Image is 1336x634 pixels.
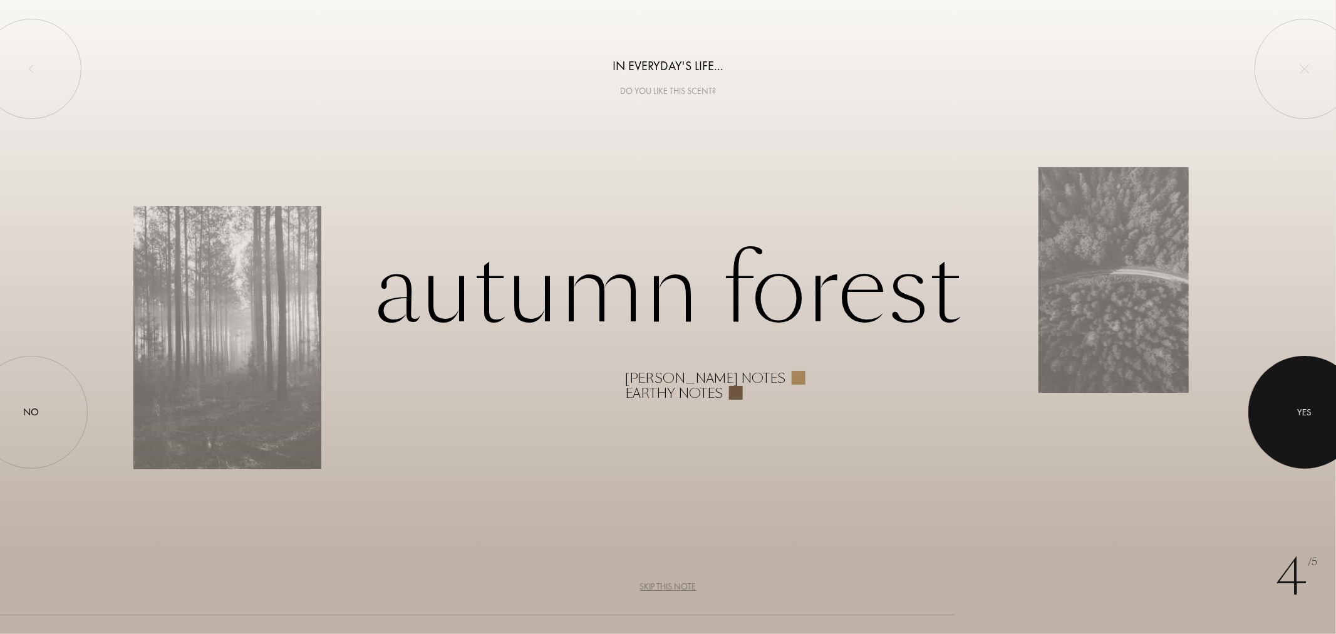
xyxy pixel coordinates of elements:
div: No [24,405,39,420]
img: quit_onboard.svg [1300,64,1310,74]
div: [PERSON_NAME] notes [625,371,785,386]
span: /5 [1308,555,1317,569]
img: left_onboard.svg [26,64,36,74]
div: Earthy notes [625,386,723,401]
div: Yes [1298,405,1312,420]
div: Skip this note [640,580,696,593]
div: 4 [1275,540,1317,615]
div: Autumn forest [133,233,1202,401]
